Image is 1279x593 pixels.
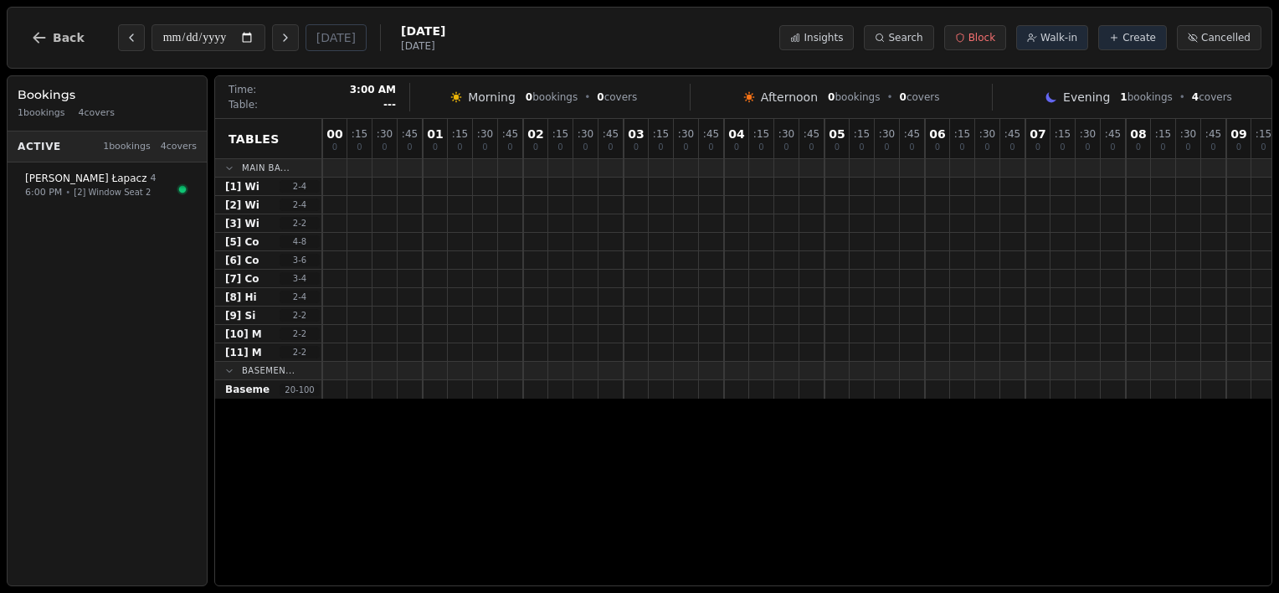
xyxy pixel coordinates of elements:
span: bookings [1120,90,1172,104]
span: 0 [900,91,907,103]
span: 0 [835,143,840,152]
span: • [65,186,70,199]
span: 0 [457,143,462,152]
span: 4 - 8 [280,235,320,248]
span: [DATE] [401,23,445,39]
span: : 45 [904,129,920,139]
span: : 15 [954,129,970,139]
span: 0 [1236,143,1241,152]
span: 0 [1261,143,1266,152]
span: 20 - 100 [280,384,320,396]
span: : 45 [703,129,719,139]
span: 0 [1060,143,1065,152]
span: [DATE] [401,39,445,53]
span: : 30 [879,129,895,139]
button: [PERSON_NAME] Łapacz46:00 PM•[2] Window Seat 2 [14,162,200,209]
span: [9] Si [225,309,255,322]
span: 0 [1110,143,1115,152]
span: 0 [597,91,604,103]
span: [3] Wi [225,217,259,230]
span: : 45 [1205,129,1221,139]
span: 03 [628,128,644,140]
span: 0 [557,143,562,152]
span: 2 - 2 [280,217,320,229]
span: Back [53,32,85,44]
span: Evening [1063,89,1110,106]
span: 0 [658,143,663,152]
span: 4 [150,172,156,186]
span: 0 [608,143,613,152]
span: : 30 [477,129,493,139]
span: covers [1192,90,1232,104]
span: [PERSON_NAME] Łapacz [25,172,146,185]
span: Morning [468,89,516,106]
span: Active [18,140,61,153]
span: 00 [326,128,342,140]
span: 2 - 2 [280,309,320,322]
button: Previous day [118,24,145,51]
span: 0 [583,143,588,152]
button: Block [944,25,1006,50]
span: : 45 [603,129,619,139]
span: Baseme [225,383,270,396]
span: covers [900,90,940,104]
span: 4 covers [79,106,115,121]
span: : 30 [1180,129,1196,139]
span: : 15 [1256,129,1271,139]
button: Cancelled [1177,25,1261,50]
span: • [1179,90,1185,104]
span: 0 [734,143,739,152]
span: 0 [1085,143,1090,152]
span: Afternoon [761,89,818,106]
button: [DATE] [306,24,367,51]
span: : 15 [352,129,367,139]
span: Create [1122,31,1156,44]
span: --- [383,98,396,111]
span: : 15 [452,129,468,139]
span: 0 [1136,143,1141,152]
span: 09 [1230,128,1246,140]
span: Walk-in [1040,31,1077,44]
span: : 30 [578,129,593,139]
span: 0 [1160,143,1165,152]
button: Create [1098,25,1167,50]
span: : 30 [377,129,393,139]
span: : 45 [1105,129,1121,139]
span: Insights [804,31,843,44]
span: 0 [332,143,337,152]
span: 0 [884,143,889,152]
span: : 15 [653,129,669,139]
span: 1 bookings [103,140,151,154]
span: 0 [357,143,362,152]
span: 08 [1130,128,1146,140]
span: 0 [683,143,688,152]
span: bookings [526,90,578,104]
span: 1 [1120,91,1127,103]
span: 0 [634,143,639,152]
span: [11] M [225,346,262,359]
span: Search [888,31,922,44]
span: 2 - 2 [280,327,320,340]
span: 0 [482,143,487,152]
button: Insights [779,25,854,50]
span: 4 covers [161,140,197,154]
button: Back [18,18,98,58]
span: 0 [1035,143,1040,152]
span: [2] Window Seat 2 [74,186,151,199]
span: : 45 [402,129,418,139]
span: Cancelled [1201,31,1251,44]
span: • [886,90,892,104]
span: 0 [828,91,835,103]
span: 3 - 6 [280,254,320,266]
span: : 45 [1004,129,1020,139]
span: 2 - 4 [280,199,320,211]
span: 0 [809,143,814,152]
span: 3 - 4 [280,272,320,285]
span: 0 [1009,143,1014,152]
span: Basemen... [242,364,295,377]
span: 0 [1210,143,1215,152]
span: : 15 [552,129,568,139]
span: 0 [407,143,412,152]
button: Next day [272,24,299,51]
span: 1 bookings [18,106,65,121]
